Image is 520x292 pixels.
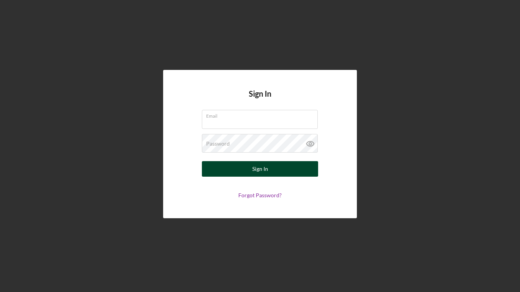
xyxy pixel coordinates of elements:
[206,110,318,119] label: Email
[202,161,318,177] button: Sign In
[238,192,282,198] a: Forgot Password?
[249,89,271,110] h4: Sign In
[252,161,268,177] div: Sign In
[206,141,230,147] label: Password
